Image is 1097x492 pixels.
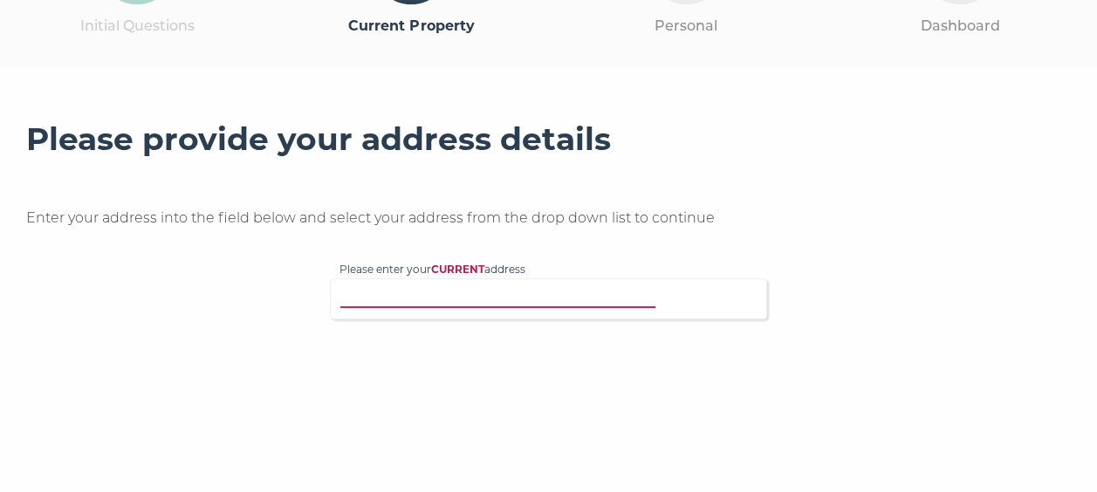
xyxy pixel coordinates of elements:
p: Dashboard [823,15,1097,38]
h3: Please provide your address details [26,120,1071,159]
p: Current Property [274,15,548,38]
p: Enter your address into the field below and select your address from the drop down list to continue [26,207,1071,229]
p: Personal [549,15,823,38]
strong: CURRENT [431,263,484,276]
span: Please enter your address [339,261,758,291]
